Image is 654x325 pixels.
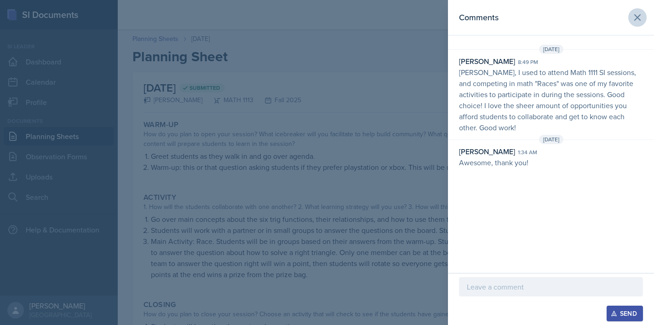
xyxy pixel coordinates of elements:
span: [DATE] [539,45,563,54]
div: 1:34 am [518,148,537,157]
span: [DATE] [539,135,563,144]
div: [PERSON_NAME] [459,56,515,67]
button: Send [607,306,643,321]
p: Awesome, thank you! [459,157,643,168]
div: [PERSON_NAME] [459,146,515,157]
div: Send [613,310,637,317]
p: [PERSON_NAME], I used to attend Math 1111 SI sessions, and competing in math "Races" was one of m... [459,67,643,133]
div: 8:49 pm [518,58,538,66]
h2: Comments [459,11,499,24]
